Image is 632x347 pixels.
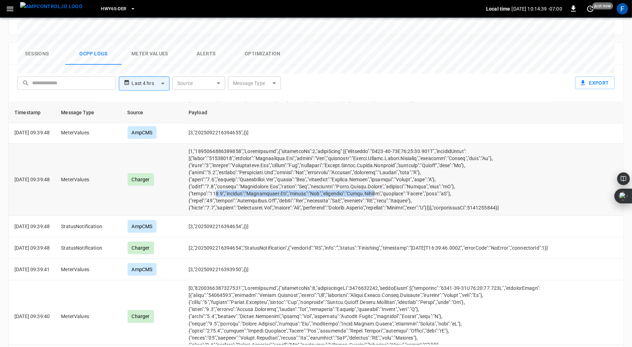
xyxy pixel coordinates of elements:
p: [DATE] 09:39:48 [14,129,50,136]
button: HWY65-DER [98,2,138,16]
span: just now [593,2,613,10]
th: Timestamp [9,102,55,123]
p: [DATE] 09:39:48 [14,176,50,183]
button: Meter Values [122,43,178,65]
div: AmpCMS [128,263,157,276]
button: Export [575,77,615,90]
td: MeterValues [55,259,122,280]
td: StatusNotification [55,216,122,237]
p: [DATE] 09:39:48 [14,244,50,251]
div: AmpCMS [128,220,157,233]
button: Optimization [234,43,291,65]
th: Source [122,102,183,123]
p: Local time [486,5,510,12]
p: [DATE] 10:14:39 -07:00 [512,5,562,12]
p: [DATE] 09:39:41 [14,266,50,273]
button: Ocpp logs [65,43,122,65]
p: [DATE] 09:39:48 [14,223,50,230]
div: Charger [128,242,154,254]
button: Sessions [9,43,65,65]
div: Last 4 hrs [131,77,170,90]
img: ampcontrol.io logo [20,2,82,11]
div: Charger [128,310,154,323]
span: HWY65-DER [101,5,126,13]
th: Message Type [55,102,122,123]
div: profile-icon [617,3,628,14]
button: Alerts [178,43,234,65]
button: set refresh interval [585,3,596,14]
p: [DATE] 09:39:40 [14,313,50,320]
td: StatusNotification [55,237,122,259]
